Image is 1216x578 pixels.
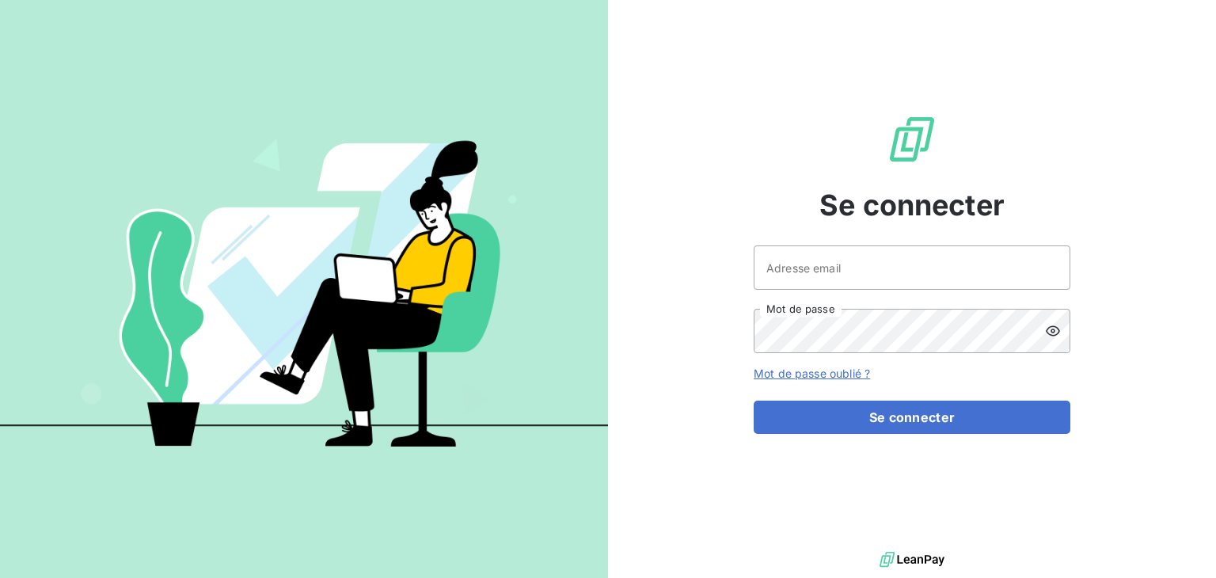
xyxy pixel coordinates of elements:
[754,401,1070,434] button: Se connecter
[819,184,1005,226] span: Se connecter
[754,245,1070,290] input: placeholder
[880,548,944,572] img: logo
[887,114,937,165] img: Logo LeanPay
[754,367,870,380] a: Mot de passe oublié ?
